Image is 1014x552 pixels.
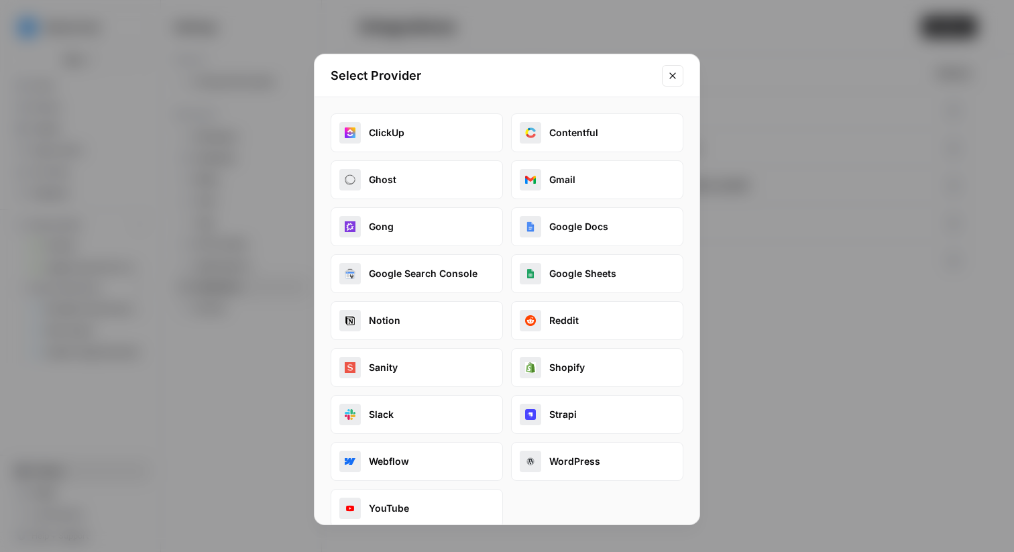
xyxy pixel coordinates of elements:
[511,207,683,246] button: google_docsGoogle Docs
[511,348,683,387] button: shopifyShopify
[525,315,536,326] img: reddit
[345,362,355,373] img: sanity
[525,409,536,420] img: strapi
[345,315,355,326] img: notion
[511,254,683,293] button: google_sheetsGoogle Sheets
[331,395,503,434] button: slackSlack
[345,221,355,232] img: gong
[511,395,683,434] button: strapiStrapi
[331,442,503,481] button: webflow_oauthWebflow
[331,113,503,152] button: clickupClickUp
[662,65,683,87] button: Close modal
[345,503,355,514] img: youtube
[345,174,355,185] img: ghost
[331,66,654,85] h2: Select Provider
[511,113,683,152] button: contentfulContentful
[511,301,683,340] button: redditReddit
[525,362,536,373] img: shopify
[331,489,503,528] button: youtubeYouTube
[331,348,503,387] button: sanitySanity
[331,207,503,246] button: gongGong
[525,268,536,279] img: google_sheets
[345,456,355,467] img: webflow_oauth
[331,160,503,199] button: ghostGhost
[525,221,536,232] img: google_docs
[345,409,355,420] img: slack
[345,268,355,279] img: google_search_console
[331,254,503,293] button: google_search_consoleGoogle Search Console
[345,127,355,138] img: clickup
[511,160,683,199] button: gmailGmail
[525,174,536,185] img: gmail
[525,127,536,138] img: contentful
[331,301,503,340] button: notionNotion
[525,456,536,467] img: wordpress
[511,442,683,481] button: wordpressWordPress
